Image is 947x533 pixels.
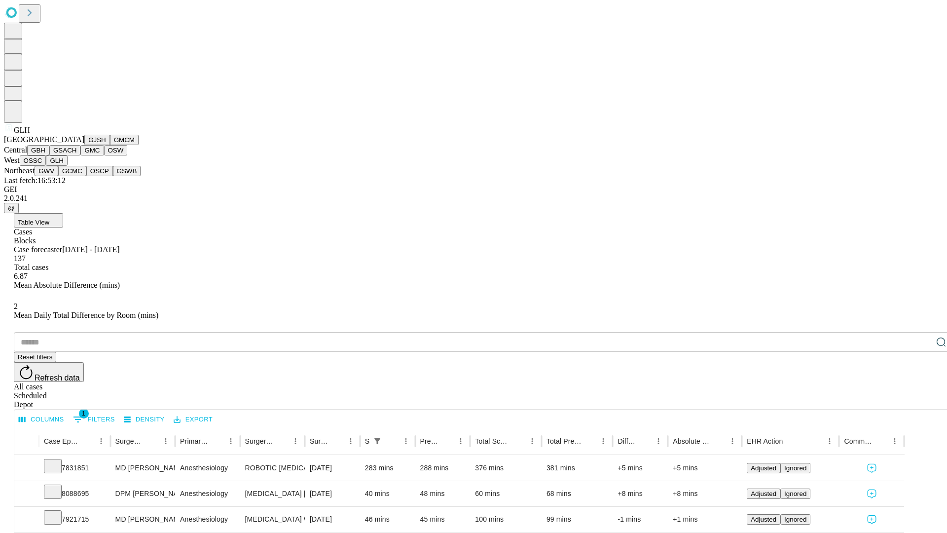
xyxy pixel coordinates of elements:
button: Menu [289,434,302,448]
div: +5 mins [618,456,663,481]
span: 137 [14,254,26,263]
div: [DATE] [310,456,355,481]
div: Anesthesiology [180,481,235,506]
div: Case Epic Id [44,437,79,445]
button: GMCM [110,135,139,145]
div: Anesthesiology [180,507,235,532]
button: Select columns [16,412,67,427]
div: 46 mins [365,507,410,532]
span: Adjusted [751,516,776,523]
span: @ [8,204,15,212]
button: Sort [385,434,399,448]
div: DPM [PERSON_NAME] [PERSON_NAME] Dpm [115,481,170,506]
button: OSW [104,145,128,155]
button: Adjusted [747,489,780,499]
button: Expand [19,460,34,477]
div: Total Predicted Duration [546,437,582,445]
div: +5 mins [673,456,737,481]
span: 1 [79,409,89,419]
button: Adjusted [747,463,780,473]
div: 7831851 [44,456,106,481]
div: Surgery Date [310,437,329,445]
div: 7921715 [44,507,106,532]
div: 68 mins [546,481,608,506]
div: [MEDICAL_DATA] [MEDICAL_DATA] WITH TOE [245,481,300,506]
div: 288 mins [420,456,466,481]
button: GCMC [58,166,86,176]
button: Menu [525,434,539,448]
button: GJSH [84,135,110,145]
div: 99 mins [546,507,608,532]
span: Refresh data [35,374,80,382]
button: Table View [14,213,63,228]
button: Ignored [780,514,810,525]
button: Sort [638,434,652,448]
button: Menu [94,434,108,448]
button: Sort [874,434,888,448]
div: Anesthesiology [180,456,235,481]
div: EHR Action [747,437,783,445]
div: GEI [4,185,943,194]
button: GSWB [113,166,141,176]
div: Surgeon Name [115,437,144,445]
button: Sort [784,434,798,448]
button: Adjusted [747,514,780,525]
div: [DATE] [310,481,355,506]
span: Central [4,146,27,154]
div: MD [PERSON_NAME] [PERSON_NAME] Md [115,507,170,532]
button: Sort [583,434,596,448]
div: 45 mins [420,507,466,532]
div: Primary Service [180,437,209,445]
span: Reset filters [18,353,52,361]
button: GBH [27,145,49,155]
button: Menu [888,434,902,448]
div: Comments [844,437,873,445]
span: [GEOGRAPHIC_DATA] [4,135,84,144]
button: Show filters [370,434,384,448]
div: [MEDICAL_DATA] WITH [MEDICAL_DATA] AND/OR [MEDICAL_DATA] WITH OR WITHOUT D\T\C [245,507,300,532]
div: 40 mins [365,481,410,506]
button: Menu [344,434,358,448]
span: 2 [14,302,18,310]
div: +8 mins [618,481,663,506]
span: Mean Daily Total Difference by Room (mins) [14,311,158,319]
button: Sort [210,434,224,448]
div: Predicted In Room Duration [420,437,439,445]
button: Menu [596,434,610,448]
button: Refresh data [14,362,84,382]
div: 2.0.241 [4,194,943,203]
button: GSACH [49,145,80,155]
button: Show filters [71,412,117,427]
span: Case forecaster [14,245,62,254]
button: Menu [652,434,665,448]
span: Mean Absolute Difference (mins) [14,281,120,289]
button: OSSC [20,155,46,166]
span: Table View [18,219,49,226]
span: West [4,156,20,164]
span: Ignored [784,464,806,472]
button: Menu [159,434,173,448]
span: Last fetch: 16:53:12 [4,176,66,185]
span: Ignored [784,516,806,523]
button: Reset filters [14,352,56,362]
div: MD [PERSON_NAME] Md [115,456,170,481]
div: 376 mins [475,456,537,481]
div: +1 mins [673,507,737,532]
button: GWV [35,166,58,176]
div: Surgery Name [245,437,274,445]
span: Northeast [4,166,35,175]
div: ROBOTIC [MEDICAL_DATA] [MEDICAL_DATA] RETROPUBIC RADICAL [245,456,300,481]
button: @ [4,203,19,213]
button: Menu [823,434,837,448]
button: Sort [440,434,454,448]
span: 6.87 [14,272,28,280]
div: Scheduled In Room Duration [365,437,369,445]
span: Total cases [14,263,48,271]
div: 283 mins [365,456,410,481]
button: Export [171,412,215,427]
div: 1 active filter [370,434,384,448]
button: Sort [275,434,289,448]
button: Menu [224,434,238,448]
span: Adjusted [751,490,776,497]
button: Sort [511,434,525,448]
